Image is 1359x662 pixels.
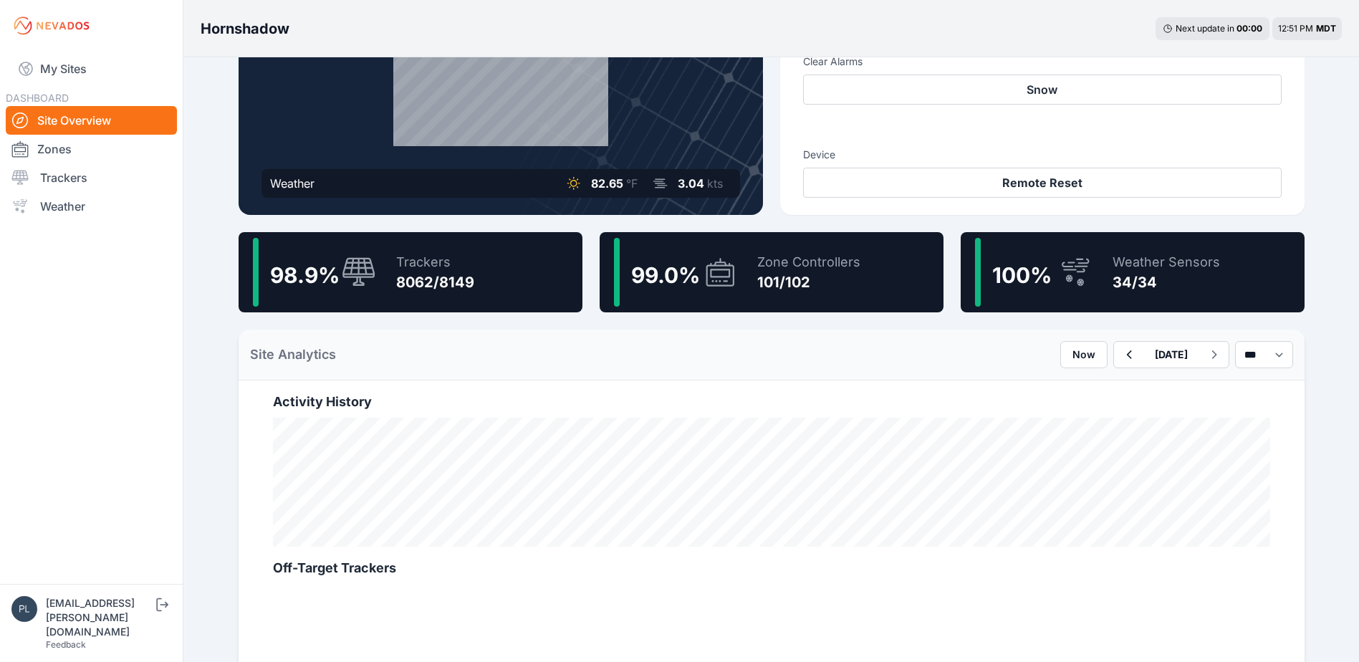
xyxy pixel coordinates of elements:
[273,392,1270,412] h2: Activity History
[11,596,37,622] img: plsmith@sundt.com
[631,262,700,288] span: 99.0 %
[757,252,860,272] div: Zone Controllers
[46,639,86,650] a: Feedback
[961,232,1305,312] a: 100%Weather Sensors34/34
[591,176,623,191] span: 82.65
[803,75,1282,105] button: Snow
[273,558,1270,578] h2: Off-Target Trackers
[6,135,177,163] a: Zones
[6,192,177,221] a: Weather
[46,596,153,639] div: [EMAIL_ADDRESS][PERSON_NAME][DOMAIN_NAME]
[803,168,1282,198] button: Remote Reset
[396,252,474,272] div: Trackers
[1236,23,1262,34] div: 00 : 00
[11,14,92,37] img: Nevados
[239,232,582,312] a: 98.9%Trackers8062/8149
[270,175,314,192] div: Weather
[803,54,1282,69] h3: Clear Alarms
[707,176,723,191] span: kts
[1316,23,1336,34] span: MDT
[250,345,336,365] h2: Site Analytics
[1060,341,1108,368] button: Now
[600,232,943,312] a: 99.0%Zone Controllers101/102
[678,176,704,191] span: 3.04
[201,10,289,47] nav: Breadcrumb
[757,272,860,292] div: 101/102
[270,262,340,288] span: 98.9 %
[1113,252,1220,272] div: Weather Sensors
[1176,23,1234,34] span: Next update in
[6,92,69,104] span: DASHBOARD
[803,148,1282,162] h3: Device
[626,176,638,191] span: °F
[6,106,177,135] a: Site Overview
[1113,272,1220,292] div: 34/34
[6,163,177,192] a: Trackers
[396,272,474,292] div: 8062/8149
[201,19,289,39] h3: Hornshadow
[992,262,1052,288] span: 100 %
[1278,23,1313,34] span: 12:51 PM
[1143,342,1199,368] button: [DATE]
[6,52,177,86] a: My Sites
